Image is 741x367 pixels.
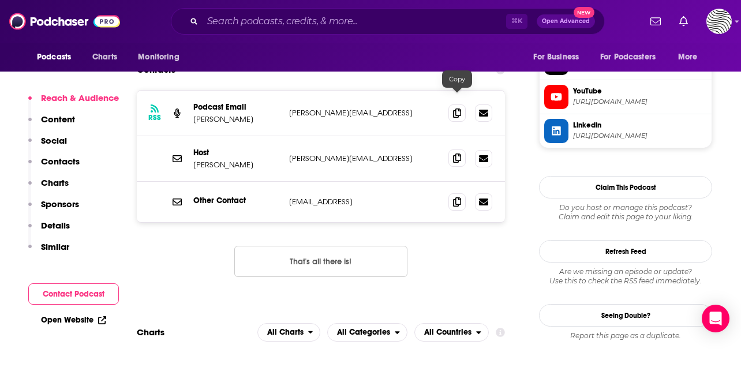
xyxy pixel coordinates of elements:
[28,241,69,263] button: Similar
[539,176,712,199] button: Claim This Podcast
[424,328,471,336] span: All Countries
[137,327,164,338] h2: Charts
[525,46,593,68] button: open menu
[573,132,707,140] span: https://www.linkedin.com/company/eyeon-ai/
[706,9,732,34] img: User Profile
[289,197,439,207] p: [EMAIL_ADDRESS]
[506,14,527,29] span: ⌘ K
[539,240,712,263] button: Refresh Feed
[289,108,439,118] p: [PERSON_NAME][EMAIL_ADDRESS]
[92,49,117,65] span: Charts
[37,49,71,65] span: Podcasts
[573,86,707,96] span: YouTube
[41,199,79,209] p: Sponsors
[678,49,698,65] span: More
[28,177,69,199] button: Charts
[193,160,280,170] p: [PERSON_NAME]
[193,196,280,205] p: Other Contact
[442,70,472,88] div: Copy
[29,46,86,68] button: open menu
[257,323,321,342] h2: Platforms
[706,9,732,34] button: Show profile menu
[28,199,79,220] button: Sponsors
[28,220,70,241] button: Details
[539,331,712,340] div: Report this page as a duplicate.
[41,92,119,103] p: Reach & Audience
[544,85,707,109] a: YouTube[URL][DOMAIN_NAME]
[257,323,321,342] button: open menu
[41,241,69,252] p: Similar
[203,12,506,31] input: Search podcasts, credits, & more...
[193,148,280,158] p: Host
[675,12,693,31] a: Show notifications dropdown
[171,8,605,35] div: Search podcasts, credits, & more...
[593,46,672,68] button: open menu
[706,9,732,34] span: Logged in as OriginalStrategies
[193,114,280,124] p: [PERSON_NAME]
[600,49,656,65] span: For Podcasters
[539,267,712,286] div: Are we missing an episode or update? Use this to check the RSS feed immediately.
[28,114,75,135] button: Content
[28,283,119,305] button: Contact Podcast
[267,328,304,336] span: All Charts
[41,315,106,325] a: Open Website
[41,114,75,125] p: Content
[539,304,712,327] a: Seeing Double?
[574,7,594,18] span: New
[542,18,590,24] span: Open Advanced
[41,135,67,146] p: Social
[414,323,489,342] button: open menu
[533,49,579,65] span: For Business
[327,323,407,342] h2: Categories
[289,153,439,163] p: [PERSON_NAME][EMAIL_ADDRESS]
[28,135,67,156] button: Social
[41,156,80,167] p: Contacts
[539,203,712,212] span: Do you host or manage this podcast?
[41,177,69,188] p: Charts
[573,120,707,130] span: Linkedin
[9,10,120,32] img: Podchaser - Follow, Share and Rate Podcasts
[85,46,124,68] a: Charts
[148,113,161,122] h3: RSS
[670,46,712,68] button: open menu
[28,92,119,114] button: Reach & Audience
[544,119,707,143] a: Linkedin[URL][DOMAIN_NAME]
[646,12,665,31] a: Show notifications dropdown
[327,323,407,342] button: open menu
[702,305,729,332] div: Open Intercom Messenger
[130,46,194,68] button: open menu
[539,203,712,222] div: Claim and edit this page to your liking.
[414,323,489,342] h2: Countries
[573,98,707,106] span: https://www.youtube.com/@eyeonai3425
[337,328,390,336] span: All Categories
[28,156,80,177] button: Contacts
[138,49,179,65] span: Monitoring
[193,102,280,112] p: Podcast Email
[234,246,407,277] button: Nothing here.
[537,14,595,28] button: Open AdvancedNew
[41,220,70,231] p: Details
